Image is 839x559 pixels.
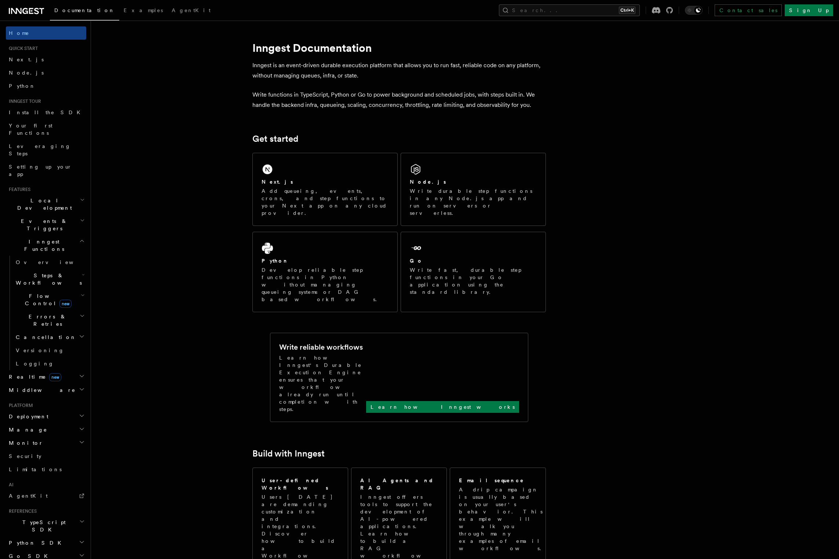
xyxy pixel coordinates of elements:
span: AgentKit [172,7,211,13]
button: Local Development [6,194,86,214]
a: Security [6,450,86,463]
a: Node.jsWrite durable step functions in any Node.js app and run on servers or serverless. [401,153,546,226]
a: GoWrite fast, durable step functions in your Go application using the standard library. [401,232,546,312]
span: Node.js [9,70,44,76]
button: Toggle dark mode [685,6,703,15]
p: Write functions in TypeScript, Python or Go to power background and scheduled jobs, with steps bu... [252,90,546,110]
a: Node.js [6,66,86,79]
span: Leveraging Steps [9,143,71,156]
span: Flow Control [13,292,81,307]
h2: AI Agents and RAG [360,477,439,491]
span: Quick start [6,46,38,51]
button: Inngest Functions [6,235,86,256]
p: Learn how Inngest's Durable Execution Engine ensures that your workflow already run until complet... [279,354,366,413]
h2: Node.js [410,178,446,185]
span: Limitations [9,466,62,472]
span: Documentation [54,7,115,13]
span: TypeScript SDK [6,519,79,533]
button: Deployment [6,410,86,423]
h2: Go [410,257,423,264]
button: Errors & Retries [13,310,86,331]
span: Inngest tour [6,98,41,104]
span: Cancellation [13,333,76,341]
span: Your first Functions [9,123,52,136]
h2: Python [262,257,289,264]
span: new [49,373,61,381]
a: Examples [119,2,167,20]
button: Flow Controlnew [13,289,86,310]
span: Python [9,83,36,89]
span: Errors & Retries [13,313,80,328]
a: AgentKit [167,2,215,20]
a: PythonDevelop reliable step functions in Python without managing queueing systems or DAG based wo... [252,232,398,312]
span: Security [9,453,41,459]
h2: Email sequence [459,477,524,484]
button: Search...Ctrl+K [499,4,640,16]
span: AI [6,482,14,488]
span: Monitor [6,439,43,447]
h2: Write reliable workflows [279,342,363,352]
p: Write durable step functions in any Node.js app and run on servers or serverless. [410,187,537,217]
span: AgentKit [9,493,48,499]
span: Steps & Workflows [13,272,82,286]
span: Events & Triggers [6,217,80,232]
span: Setting up your app [9,164,72,177]
p: A drip campaign is usually based on your user's behavior. This example will walk you through many... [459,486,546,552]
button: TypeScript SDK [6,516,86,536]
button: Python SDK [6,536,86,549]
span: Next.js [9,57,44,62]
p: Inngest is an event-driven durable execution platform that allows you to run fast, reliable code ... [252,60,546,81]
span: Middleware [6,386,76,394]
span: Inngest Functions [6,238,79,253]
a: Contact sales [715,4,782,16]
button: Realtimenew [6,370,86,383]
div: Inngest Functions [6,256,86,370]
kbd: Ctrl+K [619,7,635,14]
a: Install the SDK [6,106,86,119]
a: Next.jsAdd queueing, events, crons, and step functions to your Next app on any cloud provider. [252,153,398,226]
a: AgentKit [6,489,86,502]
p: Write fast, durable step functions in your Go application using the standard library. [410,266,537,296]
button: Events & Triggers [6,214,86,235]
a: Logging [13,357,86,370]
a: Sign Up [785,4,833,16]
span: Overview [16,259,91,265]
a: Python [6,79,86,93]
a: Leveraging Steps [6,140,86,160]
span: Platform [6,403,33,408]
button: Middleware [6,383,86,397]
h2: Next.js [262,178,293,185]
span: Examples [124,7,163,13]
span: Logging [16,361,54,367]
a: Get started [252,134,298,144]
span: References [6,508,37,514]
a: Learn how Inngest works [366,401,519,413]
a: Home [6,26,86,40]
a: Setting up your app [6,160,86,181]
a: Overview [13,256,86,269]
span: Manage [6,426,47,433]
button: Steps & Workflows [13,269,86,289]
span: Python SDK [6,539,66,547]
button: Manage [6,423,86,436]
span: Local Development [6,197,80,212]
span: Realtime [6,373,61,381]
h1: Inngest Documentation [252,41,546,54]
h2: User-defined Workflows [262,477,339,491]
p: Learn how Inngest works [371,403,515,411]
p: Develop reliable step functions in Python without managing queueing systems or DAG based workflows. [262,266,389,303]
span: Versioning [16,347,64,353]
span: new [59,300,72,308]
span: Home [9,29,29,37]
span: Features [6,187,30,192]
span: Install the SDK [9,109,85,115]
a: Documentation [50,2,119,21]
a: Your first Functions [6,119,86,140]
p: Add queueing, events, crons, and step functions to your Next app on any cloud provider. [262,187,389,217]
a: Next.js [6,53,86,66]
button: Cancellation [13,331,86,344]
button: Monitor [6,436,86,450]
span: Deployment [6,413,48,420]
a: Versioning [13,344,86,357]
a: Build with Inngest [252,448,325,459]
